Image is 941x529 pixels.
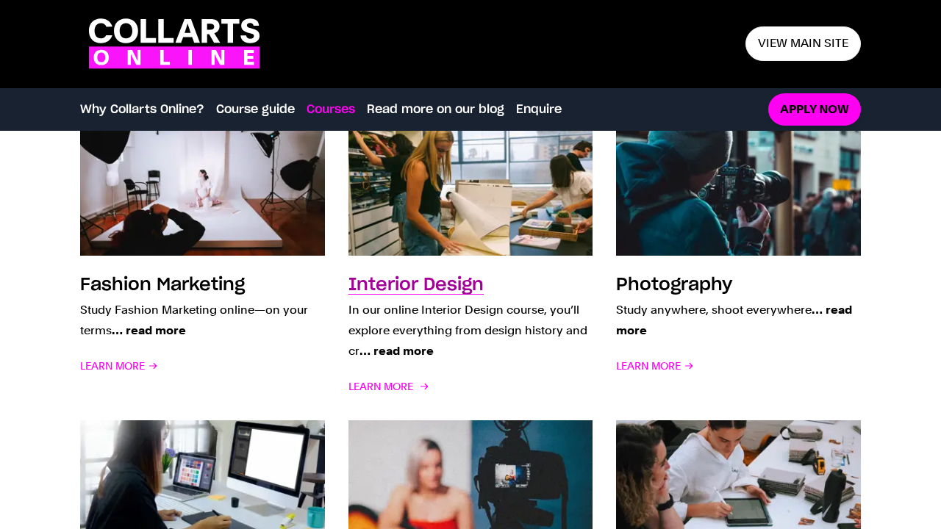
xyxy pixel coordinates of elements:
[80,300,325,341] p: Study Fashion Marketing online—on your terms
[348,300,593,361] p: In our online Interior Design course, you’ll explore everything from design history and cr
[367,101,504,118] a: Read more on our blog
[768,93,861,126] a: Apply now
[616,300,861,341] p: Study anywhere, shoot everywhere
[307,101,355,118] a: Courses
[616,356,694,376] span: Learn More
[80,356,158,376] span: Learn More
[516,101,562,118] a: Enquire
[359,344,434,358] span: … read more
[112,323,186,337] span: … read more
[80,129,325,397] a: Fashion Marketing Study Fashion Marketing online—on your terms… read more Learn More
[745,26,861,61] a: View main site
[348,129,593,397] a: Interior Design In our online Interior Design course, you’ll explore everything from design histo...
[216,101,295,118] a: Course guide
[348,276,484,294] h3: Interior Design
[348,376,426,397] span: Learn More
[616,276,732,294] h3: Photography
[80,101,204,118] a: Why Collarts Online?
[80,276,245,294] h3: Fashion Marketing
[616,129,861,397] a: Photography Study anywhere, shoot everywhere… read more Learn More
